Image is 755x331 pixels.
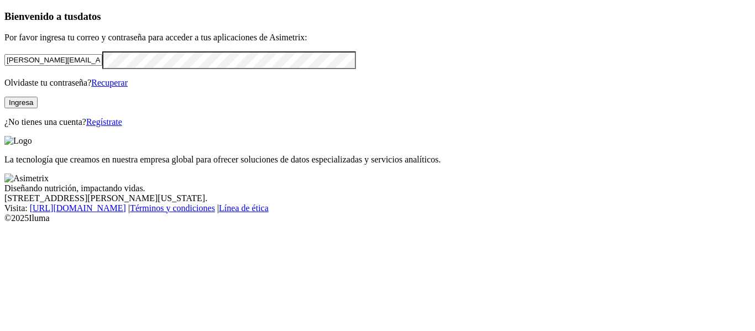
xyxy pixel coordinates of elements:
a: Términos y condiciones [130,203,215,213]
div: [STREET_ADDRESS][PERSON_NAME][US_STATE]. [4,193,751,203]
div: © 2025 Iluma [4,213,751,223]
p: Olvidaste tu contraseña? [4,78,751,88]
img: Asimetrix [4,174,49,183]
input: Tu correo [4,54,102,66]
button: Ingresa [4,97,38,108]
h3: Bienvenido a tus [4,10,751,23]
img: Logo [4,136,32,146]
a: Regístrate [86,117,122,127]
a: Recuperar [91,78,128,87]
a: [URL][DOMAIN_NAME] [30,203,126,213]
p: La tecnología que creamos en nuestra empresa global para ofrecer soluciones de datos especializad... [4,155,751,165]
div: Visita : | | [4,203,751,213]
p: ¿No tienes una cuenta? [4,117,751,127]
p: Por favor ingresa tu correo y contraseña para acceder a tus aplicaciones de Asimetrix: [4,33,751,43]
span: datos [77,10,101,22]
a: Línea de ética [219,203,269,213]
div: Diseñando nutrición, impactando vidas. [4,183,751,193]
